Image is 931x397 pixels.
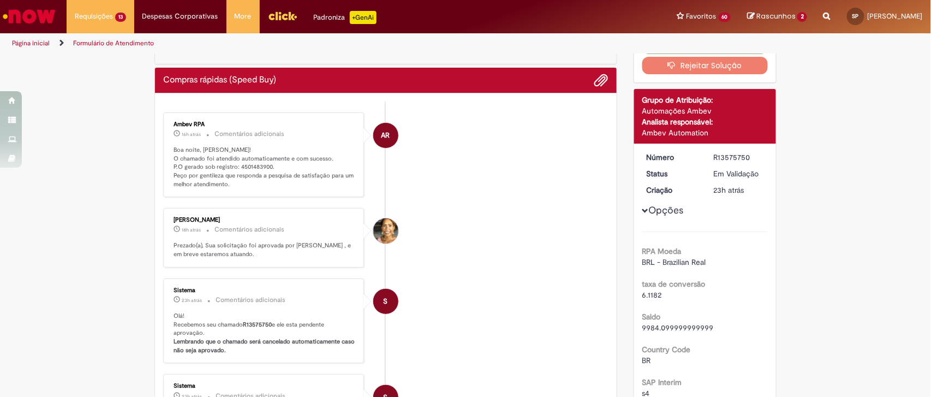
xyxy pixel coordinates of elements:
[174,241,355,258] p: Prezado(a), Sua solicitação foi aprovada por [PERSON_NAME] , e em breve estaremos atuando.
[174,146,355,189] p: Boa noite, [PERSON_NAME]! O chamado foi atendido automaticamente e com sucesso. P.O gerado sob re...
[75,11,113,22] span: Requisições
[642,279,706,289] b: taxa de conversão
[642,257,706,267] span: BRL - Brazilian Real
[713,168,764,179] div: Em Validação
[243,321,272,329] b: R13575750
[268,8,297,24] img: click_logo_yellow_360x200.png
[12,39,50,48] a: Página inicial
[642,246,682,256] b: RPA Moeda
[642,290,662,300] span: 6.1182
[381,122,390,149] span: AR
[642,377,682,387] b: SAP Interim
[638,185,706,195] dt: Criação
[713,185,744,195] span: 23h atrás
[638,152,706,163] dt: Número
[642,127,768,138] div: Ambev Automation
[373,289,398,314] div: System
[852,13,859,20] span: SP
[182,131,201,138] time: 29/09/2025 18:03:39
[638,168,706,179] dt: Status
[235,11,252,22] span: More
[642,57,768,74] button: Rejeitar Solução
[642,116,768,127] div: Analista responsável:
[384,288,388,315] span: S
[174,337,356,354] b: Lembrando que o chamado será cancelado automaticamente caso não seja aprovado.
[350,11,377,24] p: +GenAi
[182,297,202,304] span: 23h atrás
[174,217,355,223] div: [PERSON_NAME]
[174,287,355,294] div: Sistema
[719,13,731,22] span: 60
[747,11,807,22] a: Rascunhos
[642,94,768,105] div: Grupo de Atribuição:
[642,355,651,365] span: BR
[642,105,768,116] div: Automações Ambev
[797,12,807,22] span: 2
[594,73,608,87] button: Adicionar anexos
[142,11,218,22] span: Despesas Corporativas
[713,185,744,195] time: 29/09/2025 10:33:55
[642,312,661,322] b: Saldo
[73,39,154,48] a: Formulário de Atendimento
[314,11,377,24] div: Padroniza
[642,345,691,354] b: Country Code
[8,33,612,54] ul: Trilhas de página
[756,11,796,21] span: Rascunhos
[713,152,764,163] div: R13575750
[216,295,285,305] small: Comentários adicionais
[868,11,923,21] span: [PERSON_NAME]
[182,297,202,304] time: 29/09/2025 10:34:06
[214,129,284,139] small: Comentários adicionais
[713,185,764,195] div: 29/09/2025 10:33:55
[115,13,126,22] span: 13
[163,75,276,85] h2: Compras rápidas (Speed Buy) Histórico de tíquete
[373,218,398,244] div: Ana Flavia Silva Moreira
[174,312,355,355] p: Olá! Recebemos seu chamado e ele esta pendente aprovação.
[174,383,355,389] div: Sistema
[182,131,201,138] span: 16h atrás
[687,11,717,22] span: Favoritos
[182,227,201,233] span: 18h atrás
[214,225,284,234] small: Comentários adicionais
[642,323,714,333] span: 9984.099999999999
[174,121,355,128] div: Ambev RPA
[373,123,398,148] div: Ambev RPA
[182,227,201,233] time: 29/09/2025 15:46:45
[1,5,57,27] img: ServiceNow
